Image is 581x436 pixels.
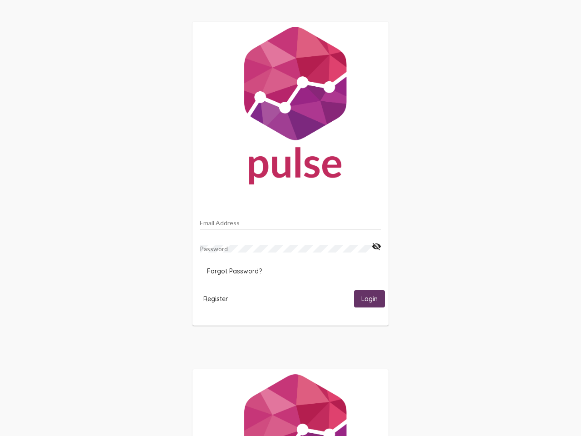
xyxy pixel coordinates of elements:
span: Register [203,295,228,303]
span: Forgot Password? [207,267,262,275]
img: Pulse For Good Logo [192,22,389,193]
button: Register [196,290,235,307]
mat-icon: visibility_off [372,241,381,252]
button: Forgot Password? [200,263,269,279]
button: Login [354,290,385,307]
span: Login [361,295,378,303]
